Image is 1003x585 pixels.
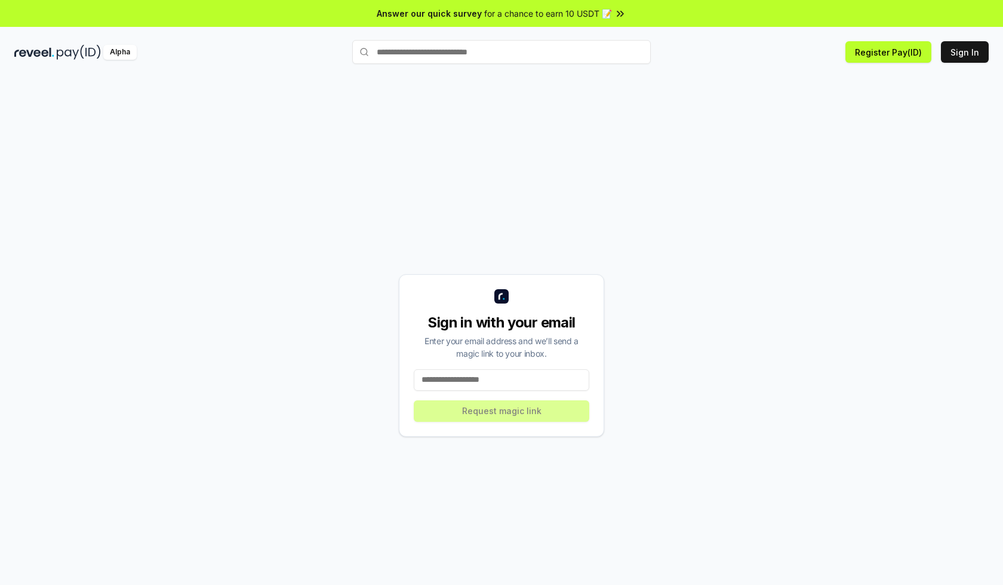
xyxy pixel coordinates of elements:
img: logo_small [494,289,509,304]
img: pay_id [57,45,101,60]
div: Enter your email address and we’ll send a magic link to your inbox. [414,335,589,360]
div: Sign in with your email [414,313,589,332]
div: Alpha [103,45,137,60]
span: for a chance to earn 10 USDT 📝 [484,7,612,20]
span: Answer our quick survey [377,7,482,20]
button: Register Pay(ID) [845,41,931,63]
img: reveel_dark [14,45,54,60]
button: Sign In [941,41,989,63]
